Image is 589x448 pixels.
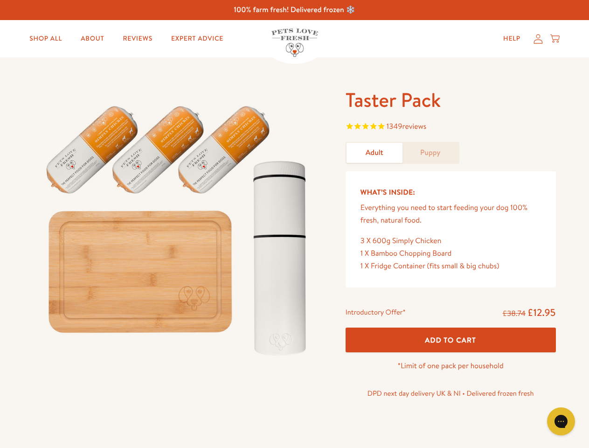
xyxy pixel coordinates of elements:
[402,143,458,163] a: Puppy
[360,260,541,273] div: 1 X Fridge Container (fits small & big chubs)
[73,29,111,48] a: About
[115,29,159,48] a: Reviews
[425,335,476,345] span: Add To Cart
[34,87,323,365] img: Taster Pack - Adult
[542,404,580,439] iframe: Gorgias live chat messenger
[346,387,556,399] p: DPD next day delivery UK & NI • Delivered frozen fresh
[164,29,231,48] a: Expert Advice
[271,28,318,57] img: Pets Love Fresh
[346,120,556,134] span: Rated 4.8 out of 5 stars 1349 reviews
[346,143,402,163] a: Adult
[387,121,426,132] span: 1349 reviews
[346,306,406,320] div: Introductory Offer*
[503,308,526,319] s: £38.74
[22,29,69,48] a: Shop All
[346,328,556,352] button: Add To Cart
[346,87,556,113] h1: Taster Pack
[360,202,541,227] p: Everything you need to start feeding your dog 100% fresh, natural food.
[360,248,452,259] span: 1 X Bamboo Chopping Board
[496,29,528,48] a: Help
[360,235,541,247] div: 3 X 600g Simply Chicken
[346,360,556,372] p: *Limit of one pack per household
[527,306,556,319] span: £12.95
[402,121,426,132] span: reviews
[360,186,541,198] h5: What’s Inside:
